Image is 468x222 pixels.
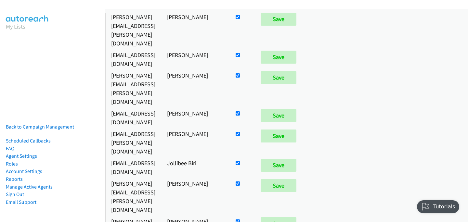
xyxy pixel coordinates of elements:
[6,23,25,30] a: My Lists
[261,179,296,192] input: Save
[105,49,161,69] td: [EMAIL_ADDRESS][DOMAIN_NAME]
[161,107,228,128] td: [PERSON_NAME]
[261,71,296,84] input: Save
[6,145,14,152] a: FAQ
[105,128,161,157] td: [EMAIL_ADDRESS][PERSON_NAME][DOMAIN_NAME]
[261,159,296,172] input: Save
[161,128,228,157] td: [PERSON_NAME]
[6,124,74,130] a: Back to Campaign Management
[105,107,161,128] td: [EMAIL_ADDRESS][DOMAIN_NAME]
[6,199,36,205] a: Email Support
[161,49,228,69] td: [PERSON_NAME]
[261,129,296,142] input: Save
[6,161,18,167] a: Roles
[105,11,161,49] td: [PERSON_NAME][EMAIL_ADDRESS][PERSON_NAME][DOMAIN_NAME]
[105,69,161,107] td: [PERSON_NAME][EMAIL_ADDRESS][PERSON_NAME][DOMAIN_NAME]
[261,13,296,26] input: Save
[105,178,161,216] td: [PERSON_NAME][EMAIL_ADDRESS][PERSON_NAME][DOMAIN_NAME]
[161,157,228,178] td: Jollibee Biri
[261,51,296,64] input: Save
[6,184,53,190] a: Manage Active Agents
[6,168,42,174] a: Account Settings
[6,176,23,182] a: Reports
[161,11,228,49] td: [PERSON_NAME]
[105,157,161,178] td: [EMAIL_ADDRESS][DOMAIN_NAME]
[6,191,24,197] a: Sign Out
[261,109,296,122] input: Save
[413,194,463,217] iframe: Checklist
[6,138,51,144] a: Scheduled Callbacks
[161,69,228,107] td: [PERSON_NAME]
[6,153,37,159] a: Agent Settings
[161,178,228,216] td: [PERSON_NAME]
